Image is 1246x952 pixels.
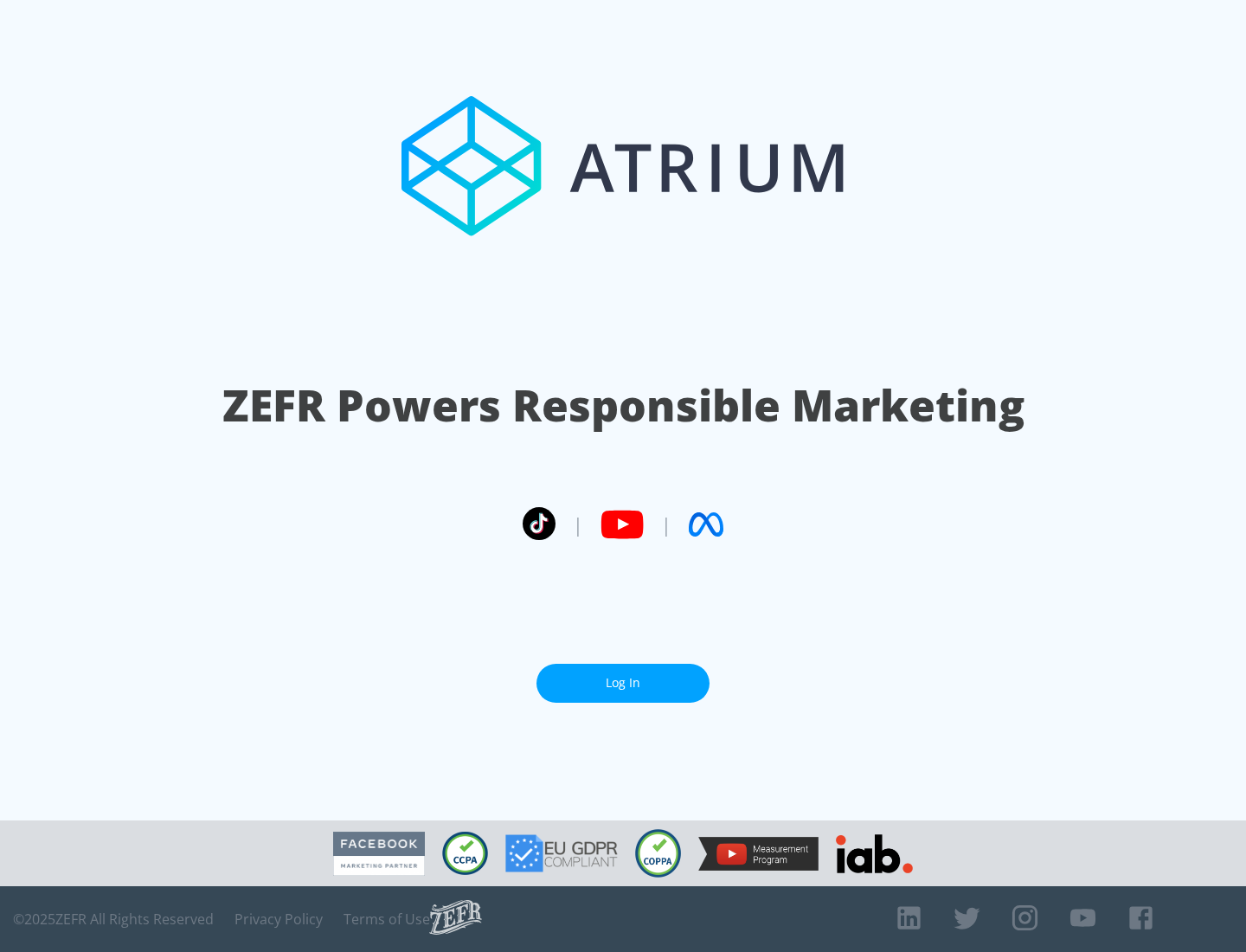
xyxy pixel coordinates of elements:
img: CCPA Compliant [442,832,488,875]
img: GDPR Compliant [505,834,618,872]
a: Terms of Use [344,910,430,928]
span: | [573,511,583,537]
span: | [661,511,671,537]
img: Facebook Marketing Partner [333,832,425,876]
a: Privacy Policy [234,910,323,928]
img: IAB [836,834,913,873]
h1: ZEFR Powers Responsible Marketing [222,376,1024,435]
a: Log In [536,664,710,703]
span: © 2025 ZEFR All Rights Reserved [13,910,214,928]
img: COPPA Compliant [635,829,681,878]
img: YouTube Measurement Program [698,837,819,871]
